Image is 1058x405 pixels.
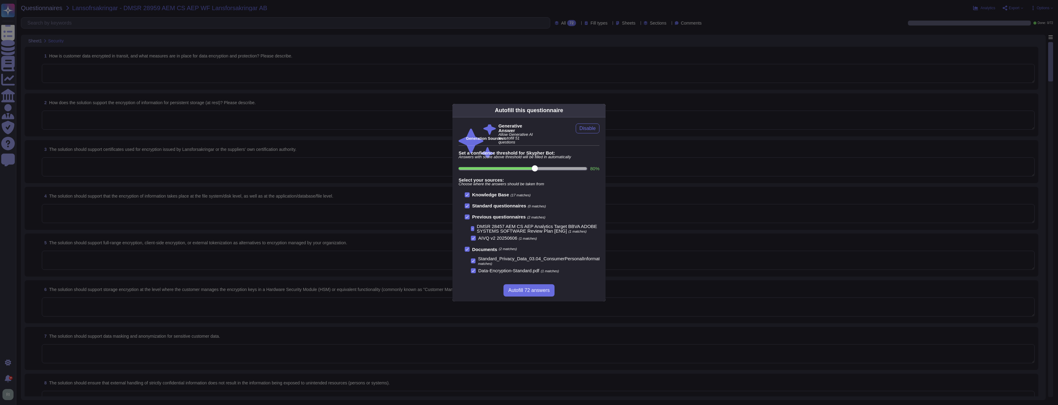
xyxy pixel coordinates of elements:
[508,288,550,293] span: Autofill 72 answers
[472,247,497,252] b: Documents
[576,124,599,133] button: Disable
[459,182,599,186] span: Choose where the answers should be taken from
[511,193,531,197] span: (17 matches)
[499,247,517,251] span: (2 matches)
[459,151,599,155] b: Set a confidence threshold for Skypher Bot:
[568,230,587,233] span: (1 matches)
[478,268,539,273] span: Data-Encryption-Standard.pdf
[579,126,596,131] span: Disable
[541,269,559,273] span: (1 matches)
[477,224,597,234] span: DMSR 28457 AEM CS AEP Analytics Target BBVA ADOBE SYSTEMS SOFTWARE Review Plan [ENG]
[478,235,517,241] span: AIVQ v2 20250606
[519,237,537,240] span: (1 matches)
[528,204,546,208] span: (0 matches)
[503,284,555,297] button: Autofill 72 answers
[498,133,535,144] span: Allow Generative AI to autofill 51 questions
[495,106,563,115] div: Autofill this questionnaire
[478,256,652,261] span: Standard_Privacy_Data_03.04_ConsumerPersonalInformationRetentionStandard.pdf
[472,214,526,219] b: Previous questionnaires
[527,215,545,219] span: (2 matches)
[459,178,599,182] b: Select your sources:
[472,203,526,208] b: Standard questionnaires
[498,124,535,133] b: Generative Answer
[466,136,506,141] b: Generation Sources :
[590,166,599,171] label: 80 %
[459,155,599,159] span: Answers with score above threshold will be filled in automatically
[472,192,509,197] b: Knowledge Base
